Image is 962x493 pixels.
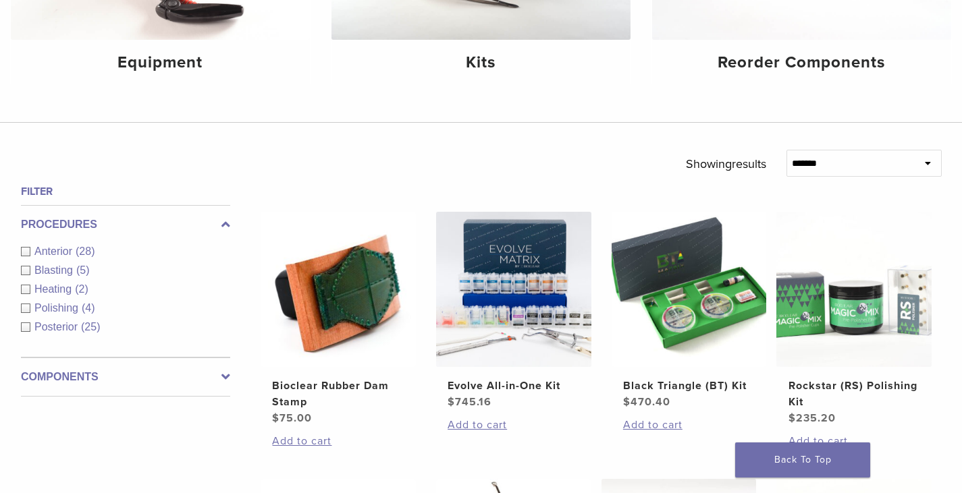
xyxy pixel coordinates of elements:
h4: Kits [342,51,620,75]
bdi: 745.16 [448,395,491,409]
a: Add to cart: “Evolve All-in-One Kit” [448,417,579,433]
img: Bioclear Rubber Dam Stamp [261,212,416,367]
a: Add to cart: “Bioclear Rubber Dam Stamp” [272,433,404,449]
h4: Filter [21,183,230,200]
h2: Black Triangle (BT) Kit [623,378,755,394]
bdi: 470.40 [623,395,670,409]
span: (28) [76,245,95,257]
bdi: 235.20 [789,411,836,425]
a: Rockstar (RS) Polishing KitRockstar (RS) Polishing Kit $235.20 [776,212,932,426]
img: Rockstar (RS) Polishing Kit [776,212,932,367]
span: $ [448,395,455,409]
span: (2) [75,283,88,295]
bdi: 75.00 [272,411,312,425]
h2: Bioclear Rubber Dam Stamp [272,378,404,410]
a: Back To Top [735,442,870,477]
span: Polishing [34,302,82,314]
a: Bioclear Rubber Dam StampBioclear Rubber Dam Stamp $75.00 [261,212,416,426]
span: (4) [82,302,95,314]
a: Black Triangle (BT) KitBlack Triangle (BT) Kit $470.40 [612,212,767,410]
p: Showing results [686,150,766,178]
span: $ [623,395,631,409]
h2: Rockstar (RS) Polishing Kit [789,378,920,410]
label: Components [21,369,230,385]
a: Evolve All-in-One KitEvolve All-in-One Kit $745.16 [436,212,591,410]
label: Procedures [21,216,230,233]
span: $ [272,411,279,425]
h2: Evolve All-in-One Kit [448,378,579,394]
span: Anterior [34,245,76,257]
span: Heating [34,283,75,295]
h4: Equipment [22,51,299,75]
span: $ [789,411,796,425]
span: (25) [81,321,100,332]
span: Posterior [34,321,81,332]
a: Add to cart: “Rockstar (RS) Polishing Kit” [789,433,920,449]
a: Add to cart: “Black Triangle (BT) Kit” [623,417,755,433]
h4: Reorder Components [663,51,940,75]
img: Black Triangle (BT) Kit [612,212,767,367]
span: (5) [76,264,90,276]
img: Evolve All-in-One Kit [436,212,591,367]
span: Blasting [34,264,76,276]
